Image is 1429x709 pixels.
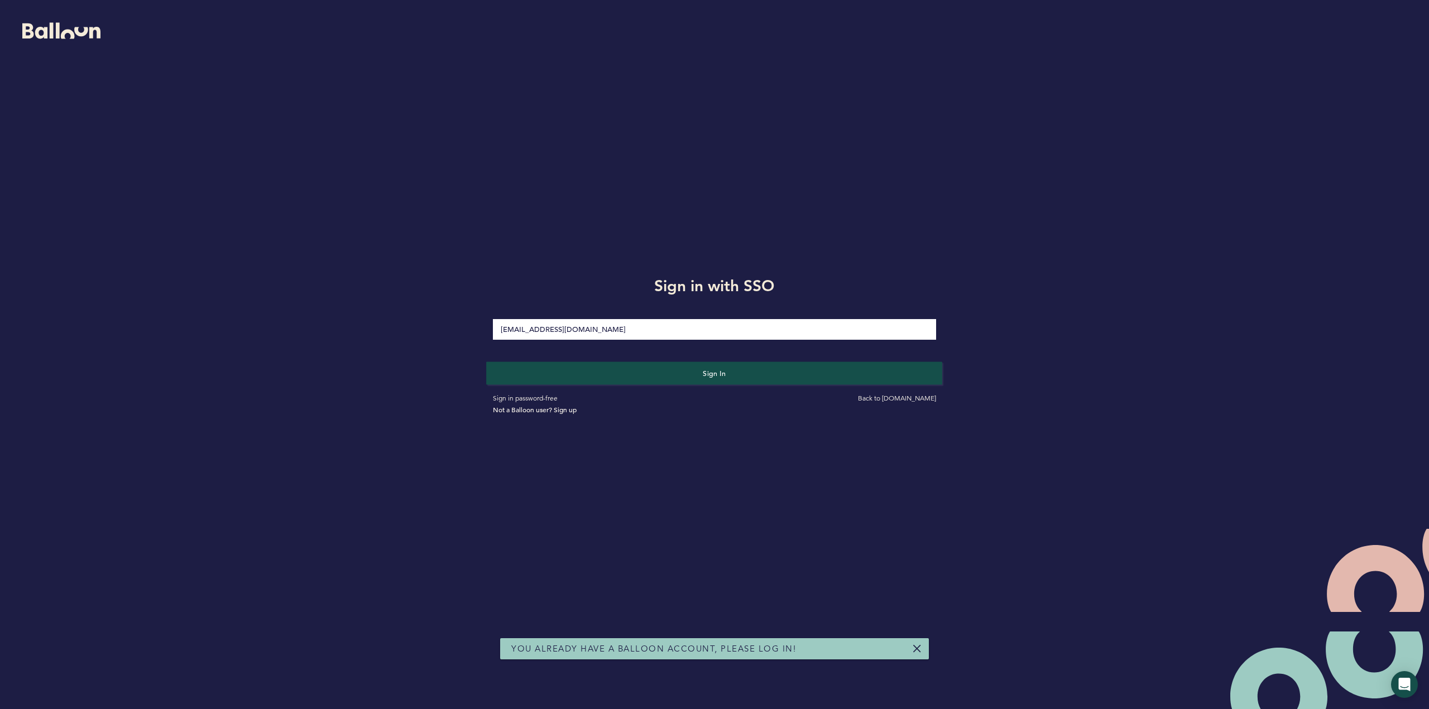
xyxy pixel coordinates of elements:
input: Email [493,319,936,340]
div: You already have a Balloon account, please log in! [500,638,929,659]
button: Sign in [486,361,942,384]
a: Back to [DOMAIN_NAME] [858,394,936,402]
a: Not a Balloon user? Sign up [493,405,577,414]
span: Sign in [703,369,726,378]
h1: Sign in with SSO [485,274,944,297]
a: Sign in password-free [493,394,558,402]
div: Open Intercom Messenger [1391,671,1418,698]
